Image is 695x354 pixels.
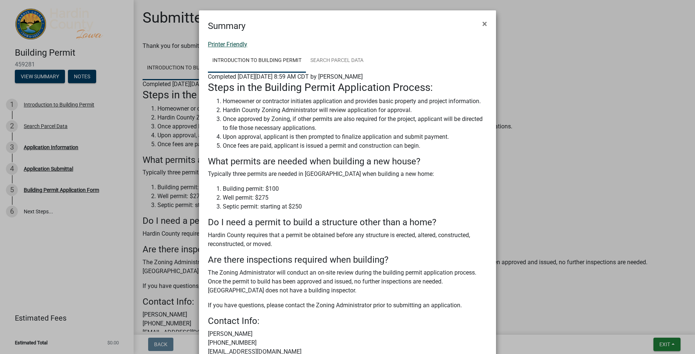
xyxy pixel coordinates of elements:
li: Building permit: $100 [223,184,487,193]
a: Introduction to Building Permit [208,49,306,73]
a: Search Parcel Data [306,49,368,73]
li: Upon approval, applicant is then prompted to finalize application and submit payment. [223,132,487,141]
h4: Summary [208,19,245,33]
span: Completed [DATE][DATE] 8:59 AM CDT by [PERSON_NAME] [208,73,363,80]
h4: Contact Info: [208,316,487,327]
span: × [482,19,487,29]
li: Once fees are paid, applicant is issued a permit and construction can begin. [223,141,487,150]
p: The Zoning Administrator will conduct an on-site review during the building permit application pr... [208,268,487,295]
p: If you have questions, please contact the Zoning Administrator prior to submitting an application. [208,301,487,310]
p: Hardin County requires that a permit be obtained before any structure is erected, altered, constr... [208,231,487,249]
h4: What permits are needed when building a new house? [208,156,487,167]
li: Septic permit: starting at $250 [223,202,487,211]
h3: Steps in the Building Permit Application Process: [208,81,487,94]
li: Hardin County Zoning Administrator will review application for approval. [223,106,487,115]
h4: Are there inspections required when building? [208,255,487,265]
a: Printer Friendly [208,41,247,48]
h4: Do I need a permit to build a structure other than a home? [208,217,487,228]
button: Close [476,13,493,34]
li: Well permit: $275 [223,193,487,202]
p: Typically three permits are needed in [GEOGRAPHIC_DATA] when building a new home: [208,170,487,178]
li: Homeowner or contractor initiates application and provides basic property and project information. [223,97,487,106]
li: Once approved by Zoning, if other permits are also required for the project, applicant will be di... [223,115,487,132]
